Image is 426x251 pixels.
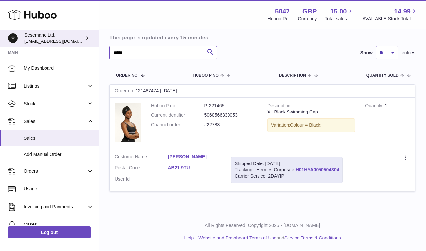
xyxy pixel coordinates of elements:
[168,154,222,160] a: [PERSON_NAME]
[24,38,97,44] span: [EMAIL_ADDRESS][DOMAIN_NAME]
[235,173,339,179] div: Carrier Service: 2DAYIP
[24,118,87,125] span: Sales
[325,16,354,22] span: Total sales
[279,73,306,78] span: Description
[366,73,399,78] span: Quantity Sold
[290,122,321,128] span: Colour = Black;
[115,154,135,159] span: Customer
[184,235,194,240] a: Help
[24,32,84,44] div: Sesemane Ltd.
[284,235,341,240] a: Service Terms & Conditions
[24,168,87,174] span: Orders
[115,165,168,173] dt: Postal Code
[151,122,204,128] dt: Channel order
[109,34,414,41] h3: This page is updated every 15 minutes
[204,112,258,118] dd: 5060566330053
[198,235,276,240] a: Website and Dashboard Terms of Use
[330,7,347,16] span: 15.00
[151,103,204,109] dt: Huboo P no
[298,16,317,22] div: Currency
[196,235,341,241] li: and
[24,204,87,210] span: Invoicing and Payments
[235,161,339,167] div: Shipped Date: [DATE]
[394,7,411,16] span: 14.99
[110,85,415,98] div: 121487474 | [DATE]
[275,7,290,16] strong: 5047
[267,103,292,110] strong: Description
[104,222,421,229] p: All Rights Reserved. Copyright 2025 - [DOMAIN_NAME]
[24,135,94,141] span: Sales
[115,154,168,162] dt: Name
[296,167,339,172] a: H01HYA0050504304
[302,7,317,16] strong: GBP
[24,151,94,158] span: Add Manual Order
[268,16,290,22] div: Huboo Ref
[362,16,418,22] span: AVAILABLE Stock Total
[24,65,94,71] span: My Dashboard
[151,112,204,118] dt: Current identifier
[24,221,94,228] span: Cases
[193,73,219,78] span: Huboo P no
[362,7,418,22] a: 14.99 AVAILABLE Stock Total
[115,176,168,182] dt: User Id
[365,103,385,110] strong: Quantity
[116,73,137,78] span: Order No
[204,103,258,109] dd: P-221465
[360,50,373,56] label: Show
[267,109,355,115] div: XL Black Swimming Cap
[168,165,222,171] a: AB21 9TU
[8,33,18,43] img: info@soulcap.com
[231,157,343,183] div: Tracking - Hermes Corporate:
[24,83,87,89] span: Listings
[115,103,141,142] img: 50471738258006.jpeg
[402,50,415,56] span: entries
[24,186,94,192] span: Usage
[115,88,136,95] strong: Order no
[267,118,355,132] div: Variation:
[204,122,258,128] dd: #22783
[360,98,415,149] td: 1
[8,226,91,238] a: Log out
[24,101,87,107] span: Stock
[325,7,354,22] a: 15.00 Total sales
